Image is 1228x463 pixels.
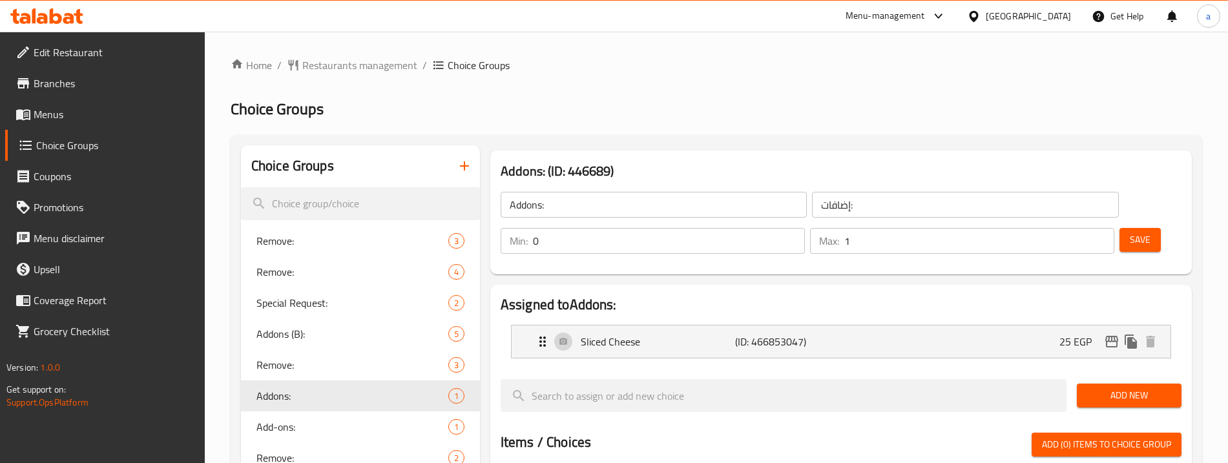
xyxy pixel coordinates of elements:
h3: Addons: (ID: 446689) [501,161,1181,181]
a: Coupons [5,161,205,192]
div: Choices [448,295,464,311]
span: Remove: [256,357,448,373]
p: (ID: 466853047) [735,334,838,349]
span: Grocery Checklist [34,324,194,339]
h2: Choice Groups [251,156,334,176]
span: Coupons [34,169,194,184]
nav: breadcrumb [231,57,1202,73]
div: [GEOGRAPHIC_DATA] [986,9,1071,23]
span: Choice Groups [231,94,324,123]
span: 4 [449,266,464,278]
span: 1 [449,421,464,433]
span: a [1206,9,1211,23]
li: Expand [501,320,1181,364]
h2: Items / Choices [501,433,591,452]
div: Remove:4 [241,256,480,287]
button: duplicate [1121,332,1141,351]
span: Choice Groups [36,138,194,153]
a: Grocery Checklist [5,316,205,347]
div: Add-ons:1 [241,411,480,442]
span: Add New [1087,387,1171,404]
span: Branches [34,76,194,91]
div: Choices [448,264,464,280]
span: Coverage Report [34,293,194,308]
input: search [241,187,480,220]
a: Branches [5,68,205,99]
span: Add-ons: [256,419,448,435]
div: Choices [448,326,464,342]
a: Home [231,57,272,73]
button: delete [1141,332,1160,351]
span: 3 [449,235,464,247]
div: Choices [448,357,464,373]
input: search [501,379,1067,412]
p: 25 EGP [1059,334,1102,349]
a: Coverage Report [5,285,205,316]
button: edit [1102,332,1121,351]
button: Save [1119,228,1161,252]
span: 1.0.0 [40,359,60,376]
a: Support.OpsPlatform [6,394,88,411]
div: Remove:3 [241,349,480,380]
span: Special Request: [256,295,448,311]
span: Menus [34,107,194,122]
li: / [277,57,282,73]
p: Max: [819,233,839,249]
p: Min: [510,233,528,249]
span: Remove: [256,264,448,280]
span: Edit Restaurant [34,45,194,60]
h2: Assigned to Addons: [501,295,1181,314]
span: Add (0) items to choice group [1042,437,1171,453]
div: Addons (B):5 [241,318,480,349]
a: Menu disclaimer [5,223,205,254]
p: Sliced Cheese [581,334,735,349]
a: Edit Restaurant [5,37,205,68]
span: Menu disclaimer [34,231,194,246]
span: Restaurants management [302,57,417,73]
a: Promotions [5,192,205,223]
span: 3 [449,359,464,371]
span: Choice Groups [448,57,510,73]
div: Addons:1 [241,380,480,411]
span: Promotions [34,200,194,215]
div: Expand [512,325,1171,358]
div: Menu-management [846,8,925,24]
span: Addons: [256,388,448,404]
a: Menus [5,99,205,130]
div: Choices [448,233,464,249]
a: Choice Groups [5,130,205,161]
span: Get support on: [6,381,66,398]
li: / [422,57,427,73]
span: Remove: [256,233,448,249]
span: Version: [6,359,38,376]
div: Remove:3 [241,225,480,256]
span: Save [1130,232,1150,248]
div: Choices [448,388,464,404]
a: Upsell [5,254,205,285]
button: Add (0) items to choice group [1032,433,1181,457]
span: Upsell [34,262,194,277]
span: 2 [449,297,464,309]
a: Restaurants management [287,57,417,73]
span: Addons (B): [256,326,448,342]
span: 1 [449,390,464,402]
span: 5 [449,328,464,340]
div: Special Request:2 [241,287,480,318]
button: Add New [1077,384,1181,407]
